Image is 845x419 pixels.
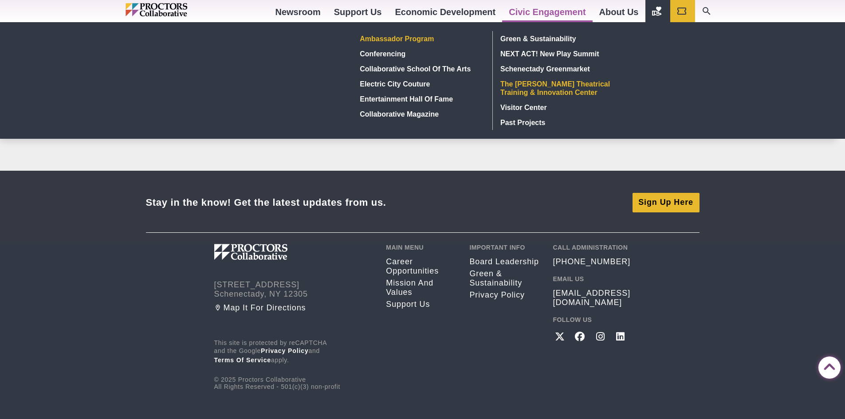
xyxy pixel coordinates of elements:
a: The [PERSON_NAME] Theatrical Training & Innovation Center [497,76,627,100]
div: © 2025 Proctors Collaborative All Rights Reserved - 501(c)(3) non-profit [214,339,373,390]
a: Ambassador Program [357,31,486,46]
h2: Follow Us [553,316,631,323]
a: [EMAIL_ADDRESS][DOMAIN_NAME] [553,289,631,307]
h2: Important Info [469,244,539,251]
a: [PHONE_NUMBER] [553,257,630,266]
h2: Main Menu [386,244,456,251]
a: Privacy policy [469,290,539,300]
a: Mission and Values [386,278,456,297]
a: Map it for directions [214,303,373,313]
a: Sign Up Here [633,193,700,212]
a: Schenectady Greenmarket [497,61,627,76]
a: NEXT ACT! New Play Summit [497,46,627,61]
a: Entertainment Hall of Fame [357,91,486,106]
a: Conferencing [357,46,486,61]
img: Proctors logo [214,244,334,260]
h2: Email Us [553,275,631,282]
a: Collaborative Magazine [357,106,486,121]
a: Privacy Policy [261,347,309,354]
a: Green & Sustainability [497,31,627,46]
p: This site is protected by reCAPTCHA and the Google and apply. [214,339,373,365]
a: Electric City Couture [357,76,486,91]
img: Proctors logo [126,3,225,16]
a: Career opportunities [386,257,456,276]
a: Board Leadership [469,257,539,266]
a: Back to Top [818,357,836,375]
a: Green & Sustainability [469,269,539,288]
a: Support Us [386,300,456,309]
div: Stay in the know! Get the latest updates from us. [146,196,386,208]
address: [STREET_ADDRESS] Schenectady, NY 12305 [214,280,373,299]
a: Collaborative School of the Arts [357,61,486,76]
a: Past Projects [497,115,627,130]
a: Visitor Center [497,100,627,115]
h2: Call Administration [553,244,631,251]
a: Terms of Service [214,356,271,364]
